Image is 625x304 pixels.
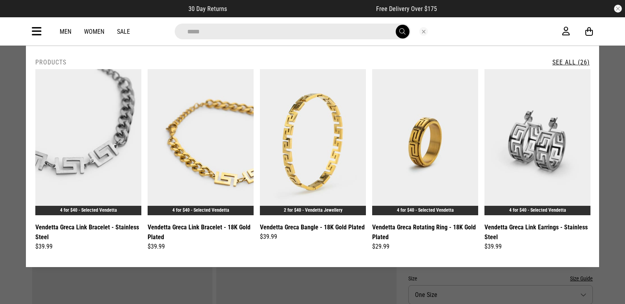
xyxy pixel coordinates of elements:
div: $29.99 [372,242,478,251]
a: 4 for $40 - Selected Vendetta [397,207,454,213]
img: Vendetta Greca Link Bracelet - 18k Gold Plated in Gold [148,69,254,215]
a: Women [84,28,104,35]
h2: Products [35,59,66,66]
a: Vendetta Greca Bangle - 18K Gold Plated [260,222,365,232]
a: 2 for $40 - Vendetta Jewellery [284,207,342,213]
span: Free Delivery Over $175 [376,5,437,13]
div: $39.99 [35,242,141,251]
a: 4 for $40 - Selected Vendetta [172,207,229,213]
img: Vendetta Greca Bangle - 18k Gold Plated in Gold [260,69,366,215]
a: Vendetta Greca Link Earrings - Stainless Steel [484,222,590,242]
a: Vendetta Greca Rotating Ring - 18K Gold Plated [372,222,478,242]
img: Vendetta Greca Rotating Ring - 18k Gold Plated in Gold [372,69,478,215]
a: See All (26) [552,59,590,66]
a: Vendetta Greca Link Bracelet - Stainless Steel [35,222,141,242]
div: $39.99 [260,232,366,242]
img: Vendetta Greca Link Earrings - Stainless Steel in Silver [484,69,590,215]
iframe: Customer reviews powered by Trustpilot [243,5,360,13]
div: $39.99 [484,242,590,251]
a: Sale [117,28,130,35]
a: Vendetta Greca Link Bracelet - 18K Gold Plated [148,222,254,242]
span: 30 Day Returns [188,5,227,13]
img: Vendetta Greca Link Bracelet - Stainless Steel in Silver [35,69,141,215]
a: 4 for $40 - Selected Vendetta [509,207,566,213]
button: Open LiveChat chat widget [6,3,30,27]
a: Men [60,28,71,35]
div: $39.99 [148,242,254,251]
a: 4 for $40 - Selected Vendetta [60,207,117,213]
button: Close search [419,27,428,36]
